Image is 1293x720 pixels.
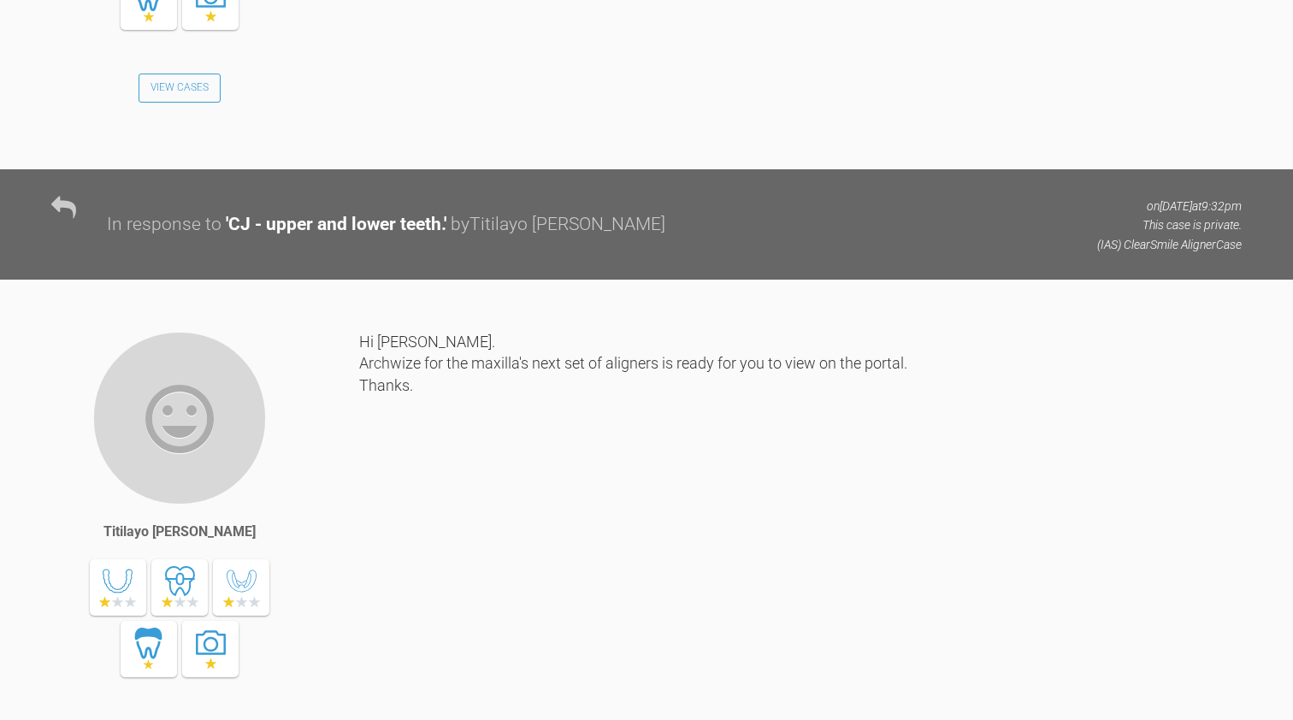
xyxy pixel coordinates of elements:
div: ' CJ - upper and lower teeth. ' [226,210,446,239]
div: by Titilayo [PERSON_NAME] [451,210,665,239]
p: This case is private. [1097,215,1242,234]
div: In response to [107,210,221,239]
img: Titilayo Matthew-Hamza [92,331,267,505]
a: View Cases [139,74,221,103]
p: (IAS) ClearSmile Aligner Case [1097,235,1242,254]
div: Titilayo [PERSON_NAME] [103,521,256,543]
p: on [DATE] at 9:32pm [1097,197,1242,215]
